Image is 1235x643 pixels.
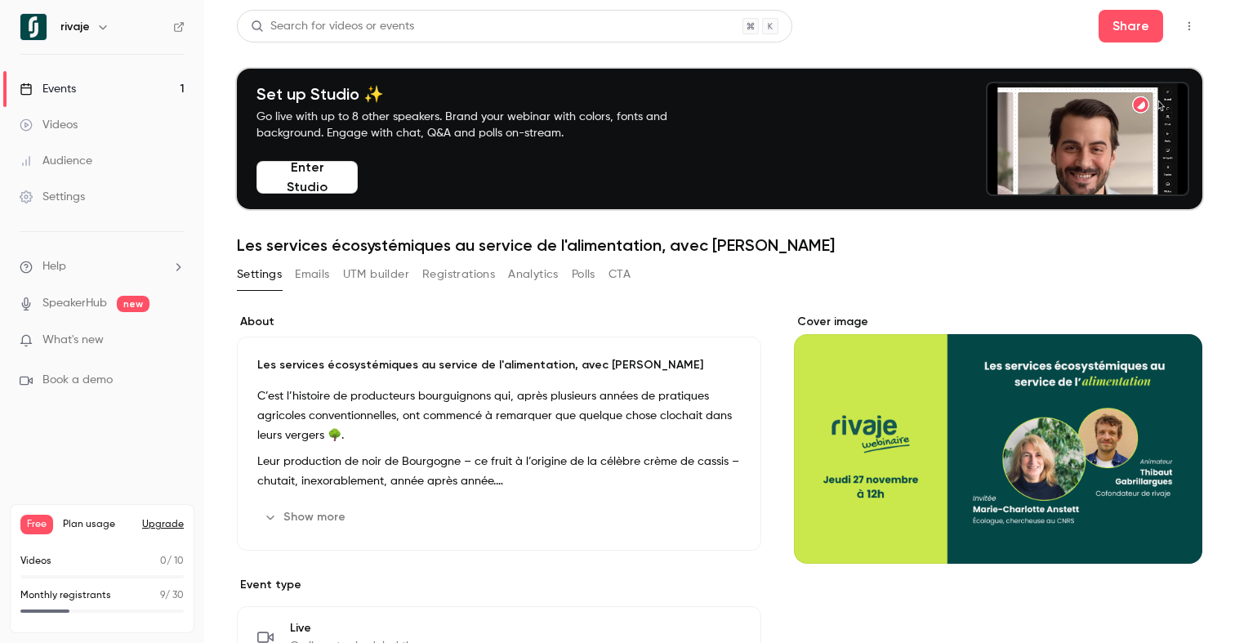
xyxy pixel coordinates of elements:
span: 0 [160,556,167,566]
span: Book a demo [42,372,113,389]
button: Upgrade [142,518,184,531]
p: / 10 [160,554,184,569]
button: Emails [295,261,329,288]
div: Search for videos or events [251,18,414,35]
label: About [237,314,761,330]
h6: rivaje [60,19,90,35]
p: Leur production de noir de Bourgogne – ce fruit à l’origine de la célèbre crème de cassis – chuta... [257,452,741,491]
button: Polls [572,261,595,288]
span: 9 [160,591,165,601]
label: Cover image [794,314,1202,330]
a: SpeakerHub [42,295,107,312]
button: Enter Studio [256,161,358,194]
p: C’est l’histoire de producteurs bourguignons qui, après plusieurs années de pratiques agricoles c... [257,386,741,445]
h4: Set up Studio ✨ [256,84,706,104]
p: Videos [20,554,51,569]
div: Events [20,81,76,97]
p: Les services écosystémiques au service de l'alimentation, avec [PERSON_NAME] [257,357,741,373]
h1: Les services écosystémiques au service de l'alimentation, avec [PERSON_NAME] [237,235,1202,255]
div: Videos [20,117,78,133]
span: Live [290,620,425,636]
button: UTM builder [343,261,409,288]
p: / 30 [160,588,184,603]
button: Share [1099,10,1163,42]
p: Event type [237,577,761,593]
li: help-dropdown-opener [20,258,185,275]
span: Plan usage [63,518,132,531]
p: Monthly registrants [20,588,111,603]
button: Analytics [508,261,559,288]
button: Show more [257,504,355,530]
div: Audience [20,153,92,169]
img: rivaje [20,14,47,40]
span: new [117,296,149,312]
p: Go live with up to 8 other speakers. Brand your webinar with colors, fonts and background. Engage... [256,109,706,141]
button: CTA [609,261,631,288]
button: Registrations [422,261,495,288]
span: Free [20,515,53,534]
span: Help [42,258,66,275]
span: What's new [42,332,104,349]
section: Cover image [794,314,1202,564]
button: Settings [237,261,282,288]
div: Settings [20,189,85,205]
